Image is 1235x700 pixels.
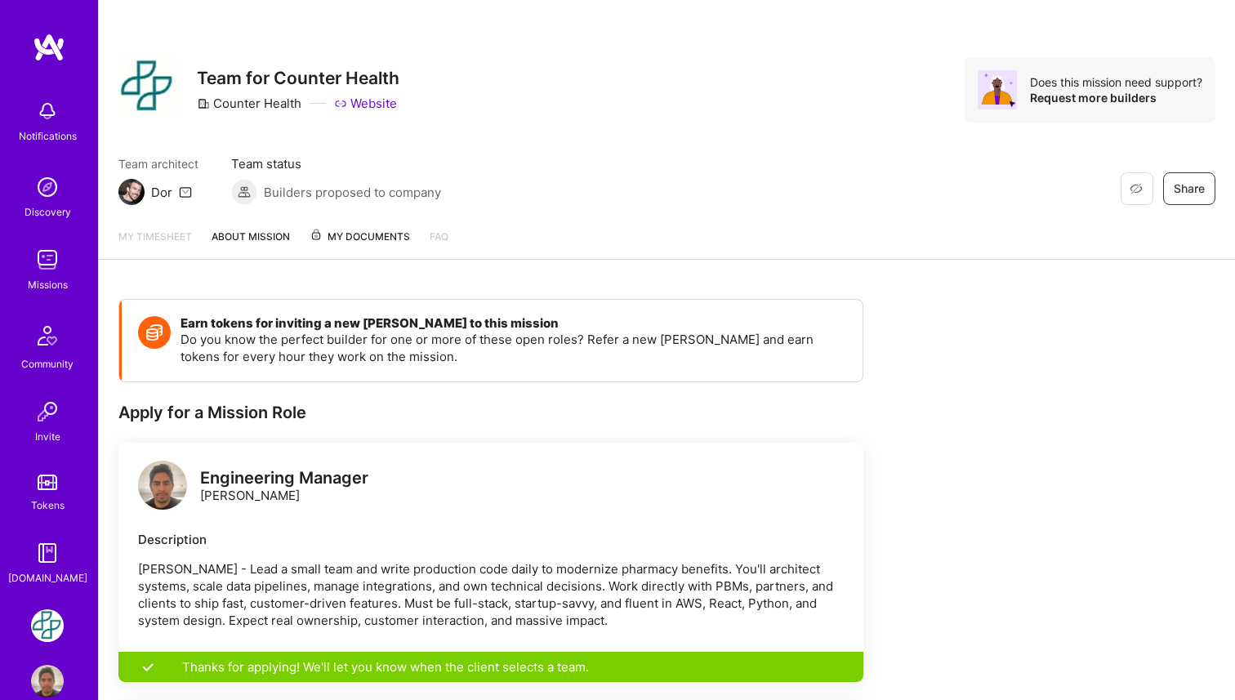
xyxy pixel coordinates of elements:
[1030,74,1202,90] div: Does this mission need support?
[310,228,410,246] span: My Documents
[31,243,64,276] img: teamwork
[31,171,64,203] img: discovery
[21,355,74,372] div: Community
[31,395,64,428] img: Invite
[181,316,846,331] h4: Earn tokens for inviting a new [PERSON_NAME] to this mission
[28,276,68,293] div: Missions
[334,95,397,112] a: Website
[31,609,64,642] img: Counter Health: Team for Counter Health
[430,228,448,259] a: FAQ
[181,331,846,365] p: Do you know the perfect builder for one or more of these open roles? Refer a new [PERSON_NAME] an...
[1030,90,1202,105] div: Request more builders
[38,475,57,490] img: tokens
[35,428,60,445] div: Invite
[200,470,368,487] div: Engineering Manager
[212,228,290,259] a: About Mission
[25,203,71,221] div: Discovery
[118,402,863,423] div: Apply for a Mission Role
[27,609,68,642] a: Counter Health: Team for Counter Health
[138,461,187,514] a: logo
[118,57,177,116] img: Company Logo
[31,665,64,698] img: User Avatar
[231,155,441,172] span: Team status
[118,155,198,172] span: Team architect
[118,179,145,205] img: Team Architect
[200,470,368,504] div: [PERSON_NAME]
[138,316,171,349] img: Token icon
[1174,181,1205,197] span: Share
[310,228,410,259] a: My Documents
[197,95,301,112] div: Counter Health
[138,560,844,629] p: [PERSON_NAME] - Lead a small team and write production code daily to modernize pharmacy benefits....
[138,461,187,510] img: logo
[31,537,64,569] img: guide book
[978,70,1017,109] img: Avatar
[31,95,64,127] img: bell
[19,127,77,145] div: Notifications
[151,184,172,201] div: Dor
[31,497,65,514] div: Tokens
[118,228,192,259] a: My timesheet
[1130,182,1143,195] i: icon EyeClosed
[118,652,863,682] div: Thanks for applying! We'll let you know when the client selects a team.
[33,33,65,62] img: logo
[264,184,441,201] span: Builders proposed to company
[8,569,87,586] div: [DOMAIN_NAME]
[179,185,192,198] i: icon Mail
[138,531,844,548] div: Description
[1163,172,1215,205] button: Share
[197,68,399,88] h3: Team for Counter Health
[27,665,68,698] a: User Avatar
[197,97,210,110] i: icon CompanyGray
[28,316,67,355] img: Community
[231,179,257,205] img: Builders proposed to company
